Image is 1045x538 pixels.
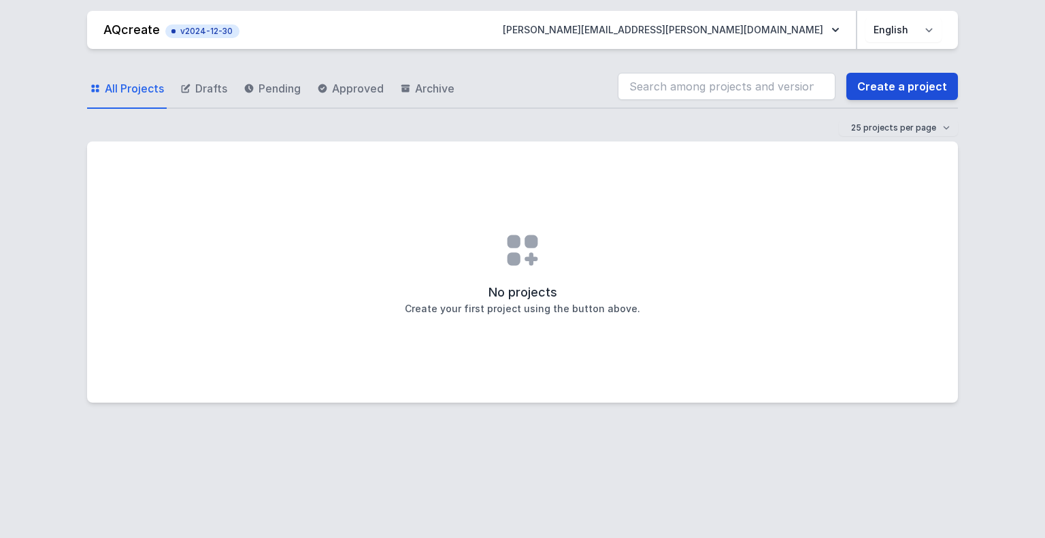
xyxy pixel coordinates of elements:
[178,69,230,109] a: Drafts
[314,69,386,109] a: Approved
[105,80,164,97] span: All Projects
[259,80,301,97] span: Pending
[618,73,835,100] input: Search among projects and versions...
[87,69,167,109] a: All Projects
[241,69,303,109] a: Pending
[492,18,850,42] button: [PERSON_NAME][EMAIL_ADDRESS][PERSON_NAME][DOMAIN_NAME]
[332,80,384,97] span: Approved
[488,283,557,302] h2: No projects
[865,18,942,42] select: Choose language
[846,73,958,100] a: Create a project
[172,26,233,37] span: v2024-12-30
[397,69,457,109] a: Archive
[195,80,227,97] span: Drafts
[165,22,239,38] button: v2024-12-30
[415,80,454,97] span: Archive
[103,22,160,37] a: AQcreate
[405,302,640,316] h3: Create your first project using the button above.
